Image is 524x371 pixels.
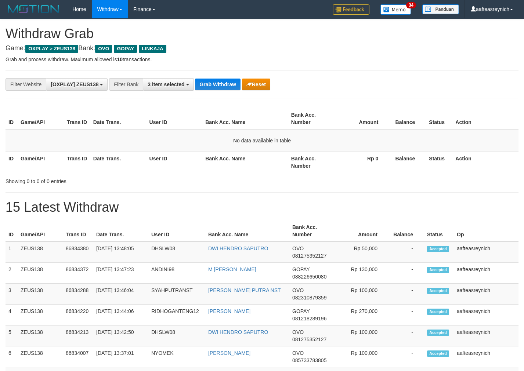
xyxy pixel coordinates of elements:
[63,221,93,241] th: Trans ID
[288,108,335,129] th: Bank Acc. Number
[335,241,389,263] td: Rp 50,000
[6,78,46,91] div: Filter Website
[208,350,250,356] a: [PERSON_NAME]
[208,245,268,251] a: DWI HENDRO SAPUTRO
[93,241,148,263] td: [DATE] 13:48:05
[63,346,93,367] td: 86834007
[202,108,288,129] th: Bank Acc. Name
[292,337,326,342] span: Copy 081275352127 to clipboard
[389,305,424,325] td: -
[292,316,326,321] span: Copy 081218289196 to clipboard
[389,221,424,241] th: Balance
[292,274,326,280] span: Copy 088226650080 to clipboard
[6,305,18,325] td: 4
[18,325,63,346] td: ZEUS138
[335,108,390,129] th: Amount
[64,152,90,172] th: Trans ID
[63,305,93,325] td: 86834220
[148,346,205,367] td: NYOMEK
[208,287,281,293] a: [PERSON_NAME] PUTRA NST
[454,221,518,241] th: Op
[292,287,304,293] span: OVO
[93,346,148,367] td: [DATE] 13:37:01
[202,152,288,172] th: Bank Acc. Name
[389,263,424,284] td: -
[148,284,205,305] td: SYAHPUTRANST
[148,221,205,241] th: User ID
[454,346,518,367] td: aafteasreynich
[6,129,518,152] td: No data available in table
[6,284,18,305] td: 3
[148,241,205,263] td: DHSLW08
[148,81,184,87] span: 3 item selected
[454,325,518,346] td: aafteasreynich
[426,108,452,129] th: Status
[139,45,166,53] span: LINKAJA
[63,325,93,346] td: 86834213
[18,152,64,172] th: Game/API
[292,266,310,272] span: GOPAY
[335,305,389,325] td: Rp 270,000
[208,329,268,335] a: DWI HENDRO SAPUTRO
[454,263,518,284] td: aafteasreynich
[6,108,18,129] th: ID
[335,346,389,367] td: Rp 100,000
[427,288,449,294] span: Accepted
[25,45,78,53] span: OXPLAY > ZEUS138
[208,308,250,314] a: [PERSON_NAME]
[288,152,335,172] th: Bank Acc. Number
[90,152,147,172] th: Date Trans.
[389,346,424,367] td: -
[51,81,98,87] span: [OXPLAY] ZEUS138
[18,108,64,129] th: Game/API
[335,152,390,172] th: Rp 0
[452,152,518,172] th: Action
[63,241,93,263] td: 86834380
[333,4,369,15] img: Feedback.jpg
[18,284,63,305] td: ZEUS138
[389,152,426,172] th: Balance
[46,78,108,91] button: [OXPLAY] ZEUS138
[454,241,518,263] td: aafteasreynich
[6,45,518,52] h4: Game: Bank:
[6,4,61,15] img: MOTION_logo.png
[18,241,63,263] td: ZEUS138
[143,78,194,91] button: 3 item selected
[422,4,459,14] img: panduan.png
[292,350,304,356] span: OVO
[292,295,326,301] span: Copy 082310879359 to clipboard
[148,305,205,325] td: RIDHOGANTENG12
[454,305,518,325] td: aafteasreynich
[452,108,518,129] th: Action
[6,346,18,367] td: 6
[389,108,426,129] th: Balance
[93,221,148,241] th: Date Trans.
[6,221,18,241] th: ID
[109,78,143,91] div: Filter Bank
[18,346,63,367] td: ZEUS138
[292,253,326,259] span: Copy 081275352127 to clipboard
[95,45,112,53] span: OVO
[6,241,18,263] td: 1
[292,329,304,335] span: OVO
[93,284,148,305] td: [DATE] 13:46:04
[335,263,389,284] td: Rp 130,000
[292,357,326,363] span: Copy 085733783805 to clipboard
[147,108,203,129] th: User ID
[64,108,90,129] th: Trans ID
[454,284,518,305] td: aafteasreynich
[6,263,18,284] td: 2
[90,108,147,129] th: Date Trans.
[93,325,148,346] td: [DATE] 13:42:50
[389,325,424,346] td: -
[148,325,205,346] td: DHSLW08
[427,309,449,315] span: Accepted
[6,175,213,185] div: Showing 0 to 0 of 0 entries
[6,56,518,63] p: Grab and process withdraw. Maximum allowed is transactions.
[147,152,203,172] th: User ID
[426,152,452,172] th: Status
[18,305,63,325] td: ZEUS138
[6,200,518,215] h1: 15 Latest Withdraw
[335,325,389,346] td: Rp 100,000
[6,152,18,172] th: ID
